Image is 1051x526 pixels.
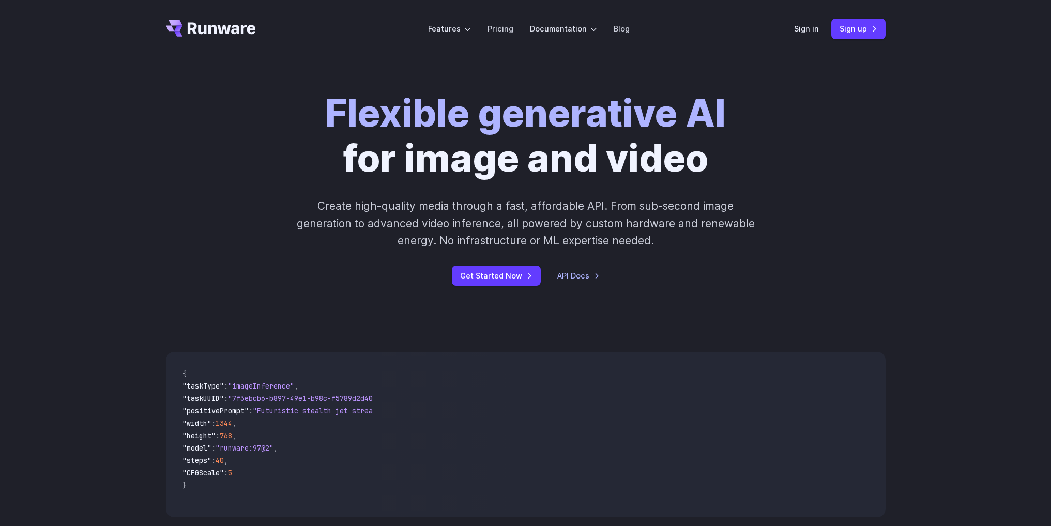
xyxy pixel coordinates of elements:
p: Create high-quality media through a fast, affordable API. From sub-second image generation to adv... [295,197,756,249]
label: Documentation [530,23,597,35]
span: : [216,431,220,440]
span: , [273,443,278,453]
span: 40 [216,456,224,465]
a: API Docs [557,270,600,282]
span: : [249,406,253,415]
h1: for image and video [325,91,726,181]
span: 768 [220,431,232,440]
span: "positivePrompt" [182,406,249,415]
a: Sign in [794,23,819,35]
span: "model" [182,443,211,453]
span: 1344 [216,419,232,428]
span: , [232,431,236,440]
span: : [224,468,228,477]
span: : [211,419,216,428]
a: Get Started Now [452,266,541,286]
span: : [211,443,216,453]
span: , [224,456,228,465]
strong: Flexible generative AI [325,90,726,136]
span: "height" [182,431,216,440]
span: "7f3ebcb6-b897-49e1-b98c-f5789d2d40d7" [228,394,385,403]
span: { [182,369,187,378]
span: : [211,456,216,465]
span: : [224,381,228,391]
span: 5 [228,468,232,477]
span: : [224,394,228,403]
span: "imageInference" [228,381,294,391]
span: } [182,481,187,490]
span: , [294,381,298,391]
label: Features [428,23,471,35]
span: "runware:97@2" [216,443,273,453]
span: "width" [182,419,211,428]
span: "Futuristic stealth jet streaking through a neon-lit cityscape with glowing purple exhaust" [253,406,629,415]
a: Go to / [166,20,256,37]
span: "steps" [182,456,211,465]
a: Blog [614,23,630,35]
span: "taskUUID" [182,394,224,403]
a: Pricing [488,23,513,35]
span: , [232,419,236,428]
span: "CFGScale" [182,468,224,477]
span: "taskType" [182,381,224,391]
a: Sign up [831,19,886,39]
